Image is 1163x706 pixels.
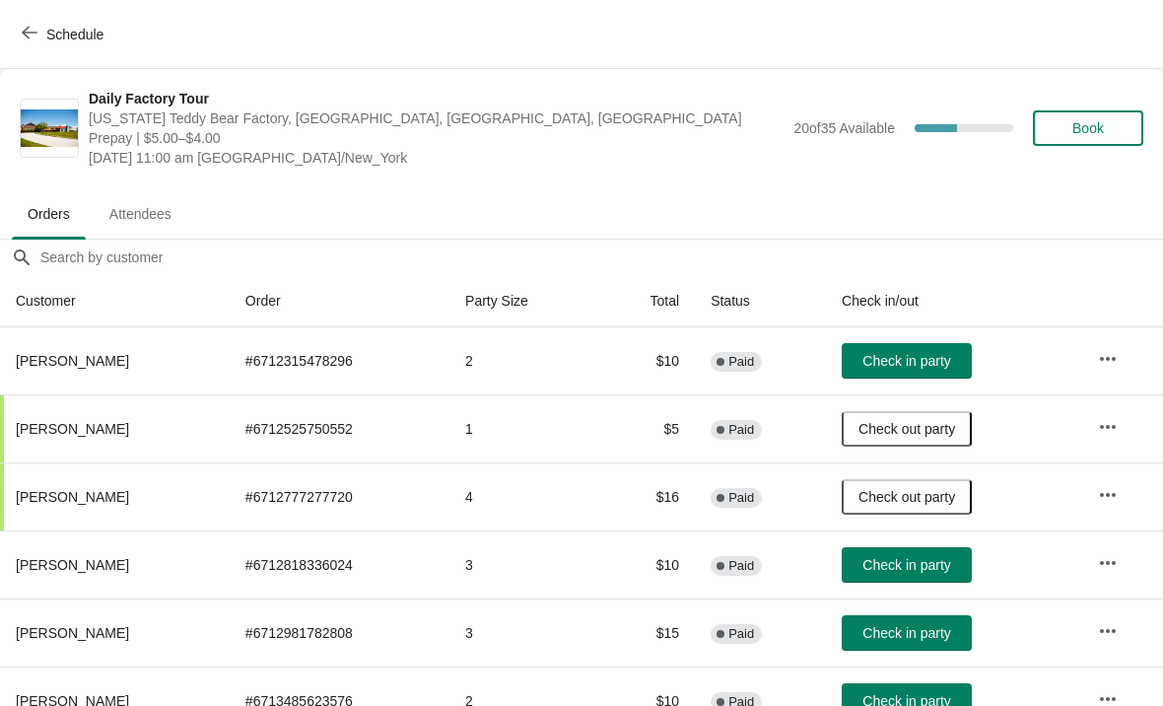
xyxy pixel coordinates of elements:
span: 20 of 35 Available [793,120,895,136]
td: # 6712818336024 [230,530,449,599]
td: # 6712525750552 [230,394,449,462]
span: Book [1072,120,1104,136]
th: Order [230,275,449,327]
span: Check in party [862,625,950,641]
button: Check in party [842,615,972,651]
span: [PERSON_NAME] [16,489,129,505]
span: Check out party [858,421,955,437]
button: Schedule [10,17,119,52]
span: Paid [728,422,754,438]
button: Book [1033,110,1143,146]
td: 2 [449,327,599,394]
td: # 6712981782808 [230,599,449,667]
td: $10 [599,327,695,394]
button: Check in party [842,547,972,583]
input: Search by customer [39,240,1163,275]
td: 3 [449,530,599,599]
span: Check out party [858,489,955,505]
span: [DATE] 11:00 am [GEOGRAPHIC_DATA]/New_York [89,148,784,168]
button: Check in party [842,343,972,379]
img: Daily Factory Tour [21,109,78,148]
span: Orders [12,196,86,232]
span: Check in party [862,353,950,369]
span: Paid [728,626,754,642]
th: Total [599,275,695,327]
span: [PERSON_NAME] [16,421,129,437]
td: # 6712315478296 [230,327,449,394]
span: Paid [728,354,754,370]
span: Prepay | $5.00–$4.00 [89,128,784,148]
span: Paid [728,490,754,506]
span: Attendees [94,196,187,232]
span: [PERSON_NAME] [16,625,129,641]
span: [PERSON_NAME] [16,353,129,369]
td: 3 [449,599,599,667]
th: Party Size [449,275,599,327]
td: $5 [599,394,695,462]
button: Check out party [842,411,972,447]
td: # 6712777277720 [230,462,449,530]
th: Check in/out [826,275,1082,327]
td: 4 [449,462,599,530]
td: $16 [599,462,695,530]
th: Status [695,275,826,327]
span: Daily Factory Tour [89,89,784,108]
span: Check in party [862,557,950,573]
span: Paid [728,558,754,574]
span: [PERSON_NAME] [16,557,129,573]
td: $15 [599,599,695,667]
td: $10 [599,530,695,599]
span: Schedule [46,27,103,42]
td: 1 [449,394,599,462]
span: [US_STATE] Teddy Bear Factory, [GEOGRAPHIC_DATA], [GEOGRAPHIC_DATA], [GEOGRAPHIC_DATA] [89,108,784,128]
button: Check out party [842,479,972,515]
